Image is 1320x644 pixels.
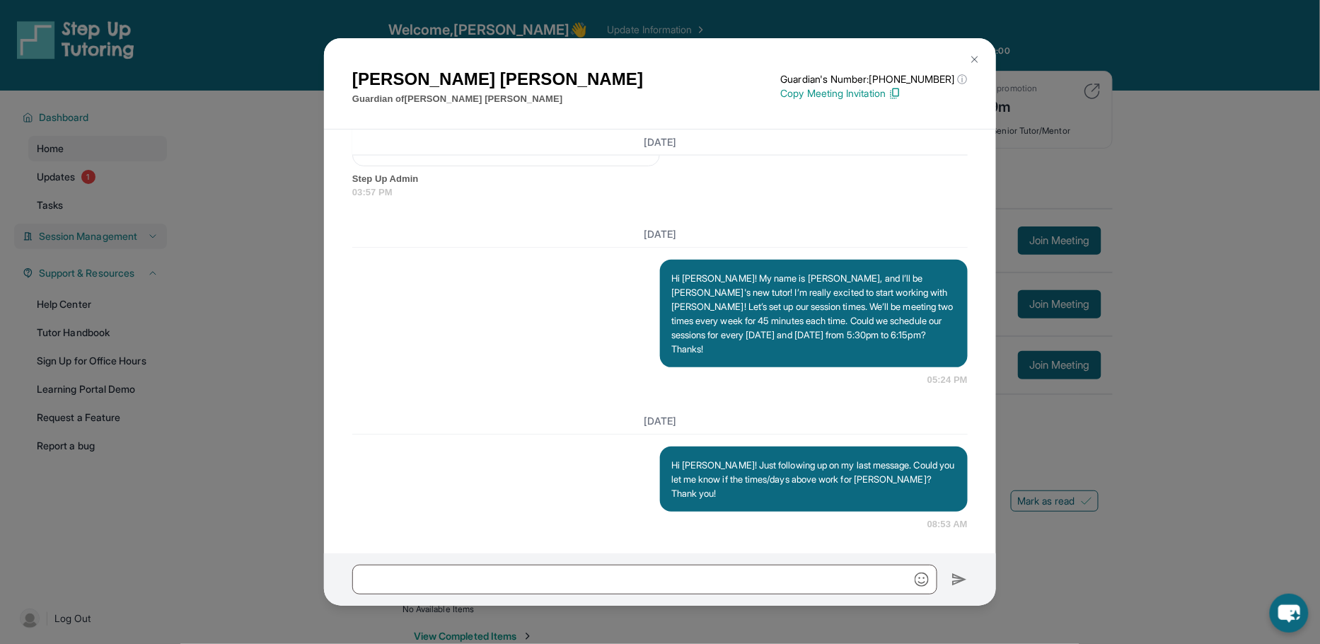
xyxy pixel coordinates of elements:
[1270,594,1309,633] button: chat-button
[352,185,968,200] span: 03:57 PM
[969,54,980,65] img: Close Icon
[888,87,901,100] img: Copy Icon
[927,517,968,531] span: 08:53 AM
[958,72,968,86] span: ⓘ
[951,571,968,588] img: Send icon
[781,86,968,100] p: Copy Meeting Invitation
[671,458,956,500] p: Hi [PERSON_NAME]! Just following up on my last message. Could you let me know if the times/days a...
[352,92,643,106] p: Guardian of [PERSON_NAME] [PERSON_NAME]
[352,135,968,149] h3: [DATE]
[671,271,956,356] p: Hi [PERSON_NAME]! My name is [PERSON_NAME], and I’ll be [PERSON_NAME]'s new tutor! I’m really exc...
[352,415,968,429] h3: [DATE]
[352,228,968,242] h3: [DATE]
[915,573,929,587] img: Emoji
[781,72,968,86] p: Guardian's Number: [PHONE_NUMBER]
[927,373,968,387] span: 05:24 PM
[352,172,968,186] span: Step Up Admin
[352,67,643,92] h1: [PERSON_NAME] [PERSON_NAME]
